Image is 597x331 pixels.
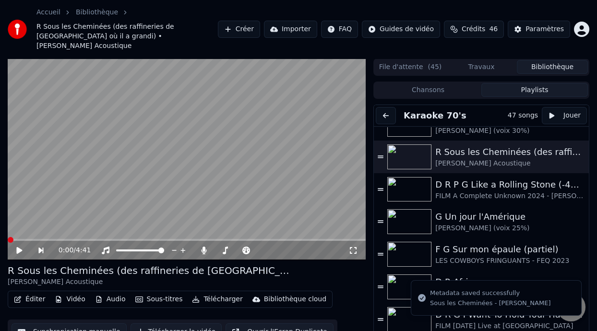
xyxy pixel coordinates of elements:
[446,60,517,74] button: Travaux
[428,62,442,72] span: ( 45 )
[444,21,504,38] button: Crédits46
[8,264,296,277] div: R Sous les Cheminées (des raffineries de [GEOGRAPHIC_DATA] où il a grandi)
[8,277,296,287] div: [PERSON_NAME] Acoustique
[131,293,187,306] button: Sous-titres
[435,191,585,201] div: FILM A Complete Unknown 2024 - [PERSON_NAME] 32%)
[76,8,118,17] a: Bibliothèque
[59,246,82,255] div: /
[435,321,585,331] div: FILM [DATE] Live at [GEOGRAPHIC_DATA]
[76,246,91,255] span: 4:41
[10,293,49,306] button: Éditer
[481,83,588,97] button: Playlists
[462,24,485,34] span: Crédits
[430,299,550,307] div: Sous les Cheminées - [PERSON_NAME]
[435,256,585,266] div: LES COWBOYS FRINGUANTS - FEQ 2023
[188,293,246,306] button: Télécharger
[400,109,470,122] button: Karaoke 70's
[517,60,588,74] button: Bibliothèque
[435,224,585,233] div: [PERSON_NAME] (voix 25%)
[435,243,585,256] div: F G Sur mon épaule (partiel)
[542,107,587,124] button: Jouer
[264,295,326,304] div: Bibliothèque cloud
[435,159,585,168] div: [PERSON_NAME] Acoustique
[321,21,358,38] button: FAQ
[435,126,585,136] div: [PERSON_NAME] (voix 30%)
[435,178,585,191] div: D R P G Like a Rolling Stone (-4%) ON DANSE
[489,24,498,34] span: 46
[375,60,446,74] button: File d'attente
[435,145,585,159] div: R Sous les Cheminées (des raffineries de [GEOGRAPHIC_DATA] où il a grandi)
[362,21,440,38] button: Guides de vidéo
[525,24,564,34] div: Paramètres
[36,8,218,51] nav: breadcrumb
[375,83,481,97] button: Chansons
[36,8,60,17] a: Accueil
[435,210,585,224] div: G Un jour l'Amérique
[430,288,550,298] div: Metadata saved successfully
[91,293,130,306] button: Audio
[218,21,260,38] button: Créer
[36,22,218,51] span: R Sous les Cheminées (des raffineries de [GEOGRAPHIC_DATA] où il a grandi) • [PERSON_NAME] Acoust...
[264,21,317,38] button: Importer
[8,20,27,39] img: youka
[59,246,73,255] span: 0:00
[508,21,570,38] button: Paramètres
[51,293,89,306] button: Vidéo
[508,111,538,120] div: 47 songs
